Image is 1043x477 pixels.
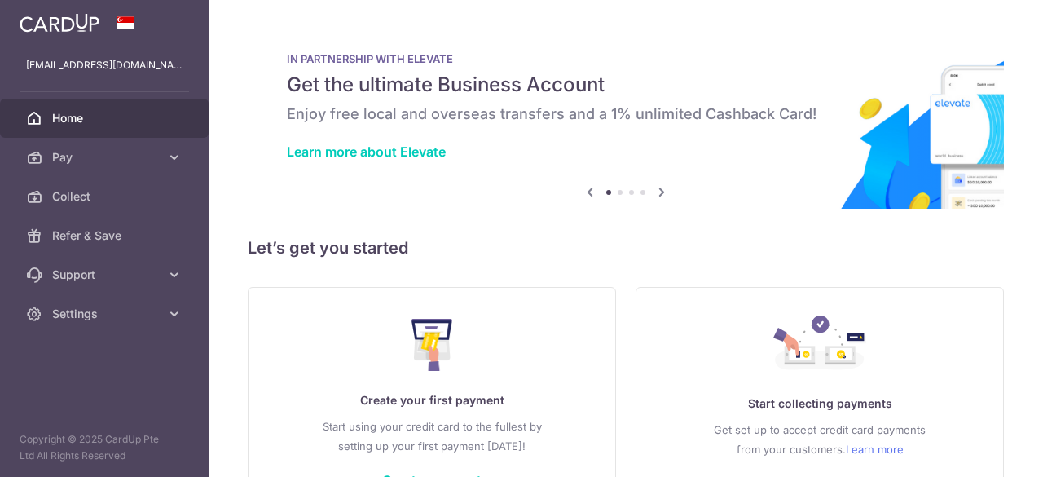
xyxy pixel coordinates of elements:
img: Collect Payment [773,316,866,374]
span: Collect [52,188,160,205]
p: Get set up to accept credit card payments from your customers. [669,420,970,459]
a: Learn more about Elevate [287,144,446,160]
h5: Get the ultimate Business Account [287,72,965,98]
a: Learn more [846,439,904,459]
h6: Enjoy free local and overseas transfers and a 1% unlimited Cashback Card! [287,104,965,124]
span: Home [52,110,160,126]
img: CardUp [20,13,99,33]
img: Renovation banner [248,26,1004,209]
p: Create your first payment [281,391,583,410]
p: Start using your credit card to the fullest by setting up your first payment [DATE]! [281,417,583,456]
p: IN PARTNERSHIP WITH ELEVATE [287,52,965,65]
span: Pay [52,149,160,166]
h5: Let’s get you started [248,235,1004,261]
span: Refer & Save [52,227,160,244]
p: Start collecting payments [669,394,970,413]
span: Settings [52,306,160,322]
p: [EMAIL_ADDRESS][DOMAIN_NAME] [26,57,183,73]
img: Make Payment [411,319,453,371]
span: Support [52,267,160,283]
